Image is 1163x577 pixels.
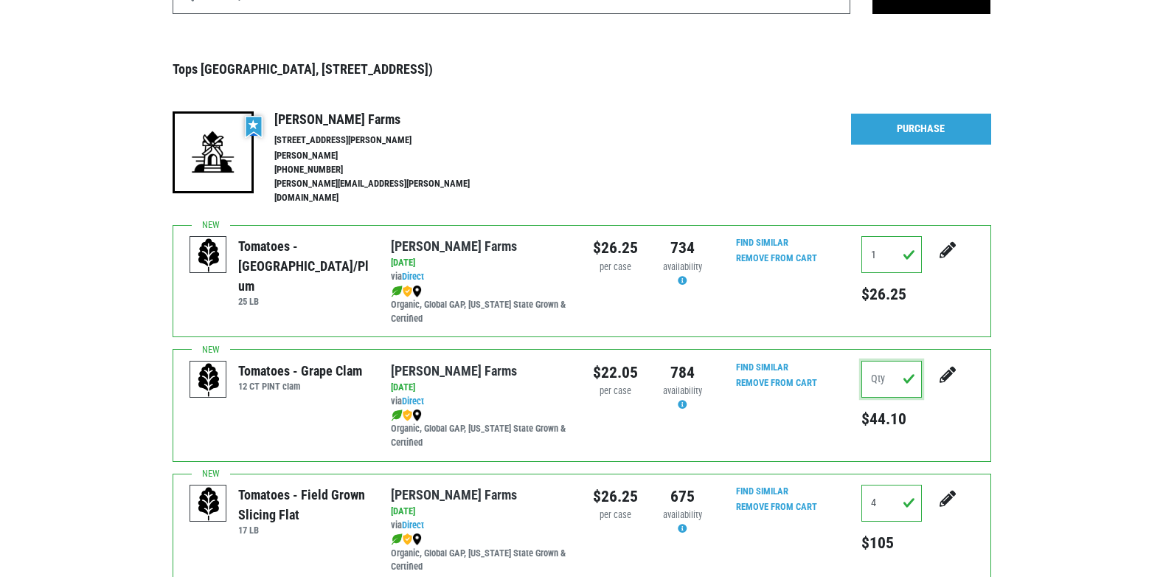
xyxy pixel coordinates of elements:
[391,256,570,270] div: [DATE]
[391,363,517,379] a: [PERSON_NAME] Farms
[861,236,922,273] input: Qty
[593,508,638,522] div: per case
[412,533,422,545] img: map_marker-0e94453035b3232a4d21701695807de9.png
[391,505,570,519] div: [DATE]
[663,509,702,520] span: availability
[391,395,570,409] div: via
[391,270,570,284] div: via
[593,236,638,260] div: $26.25
[238,381,362,392] h6: 12 CT PINT clam
[660,361,705,384] div: 784
[736,362,788,373] a: Find Similar
[861,485,922,522] input: Qty
[274,111,501,128] h4: [PERSON_NAME] Farms
[391,408,570,450] div: Organic, Global GAP, [US_STATE] State Grown & Certified
[274,177,501,205] li: [PERSON_NAME][EMAIL_ADDRESS][PERSON_NAME][DOMAIN_NAME]
[190,237,227,274] img: placeholder-variety-43d6402dacf2d531de610a020419775a.svg
[190,362,227,398] img: placeholder-variety-43d6402dacf2d531de610a020419775a.svg
[173,61,991,77] h3: Tops [GEOGRAPHIC_DATA], [STREET_ADDRESS])
[391,410,403,421] img: leaf-e5c59151409436ccce96b2ca1b28e03c.png
[391,487,517,502] a: [PERSON_NAME] Farms
[660,485,705,508] div: 675
[402,395,424,407] a: Direct
[173,111,254,193] img: 19-7441ae2ccb79c876ff41c34f3bd0da69.png
[391,286,403,297] img: leaf-e5c59151409436ccce96b2ca1b28e03c.png
[736,486,788,497] a: Find Similar
[402,271,424,282] a: Direct
[660,236,705,260] div: 734
[727,499,826,516] input: Remove From Cart
[593,485,638,508] div: $26.25
[663,385,702,396] span: availability
[663,261,702,272] span: availability
[391,284,570,326] div: Organic, Global GAP, [US_STATE] State Grown & Certified
[403,533,412,545] img: safety-e55c860ca8c00a9c171001a62a92dabd.png
[391,533,403,545] img: leaf-e5c59151409436ccce96b2ca1b28e03c.png
[274,163,501,177] li: [PHONE_NUMBER]
[391,238,517,254] a: [PERSON_NAME] Farms
[593,384,638,398] div: per case
[391,519,570,533] div: via
[727,375,826,392] input: Remove From Cart
[190,486,227,522] img: placeholder-variety-43d6402dacf2d531de610a020419775a.svg
[593,361,638,384] div: $22.05
[851,114,991,145] a: Purchase
[727,250,826,267] input: Remove From Cart
[412,410,422,421] img: map_marker-0e94453035b3232a4d21701695807de9.png
[861,410,922,429] h5: $44.10
[274,134,501,148] li: [STREET_ADDRESS][PERSON_NAME]
[861,533,922,553] h5: $105
[861,361,922,398] input: Qty
[391,381,570,395] div: [DATE]
[402,519,424,531] a: Direct
[238,525,369,536] h6: 17 LB
[238,361,362,381] div: Tomatoes - Grape Clam
[274,149,501,163] li: [PERSON_NAME]
[238,485,369,525] div: Tomatoes - Field Grown Slicing Flat
[391,533,570,575] div: Organic, Global GAP, [US_STATE] State Grown & Certified
[403,286,412,297] img: safety-e55c860ca8c00a9c171001a62a92dabd.png
[238,296,369,307] h6: 25 LB
[238,236,369,296] div: Tomatoes - [GEOGRAPHIC_DATA]/Plum
[861,285,922,304] h5: $26.25
[593,260,638,274] div: per case
[736,237,788,248] a: Find Similar
[403,410,412,421] img: safety-e55c860ca8c00a9c171001a62a92dabd.png
[412,286,422,297] img: map_marker-0e94453035b3232a4d21701695807de9.png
